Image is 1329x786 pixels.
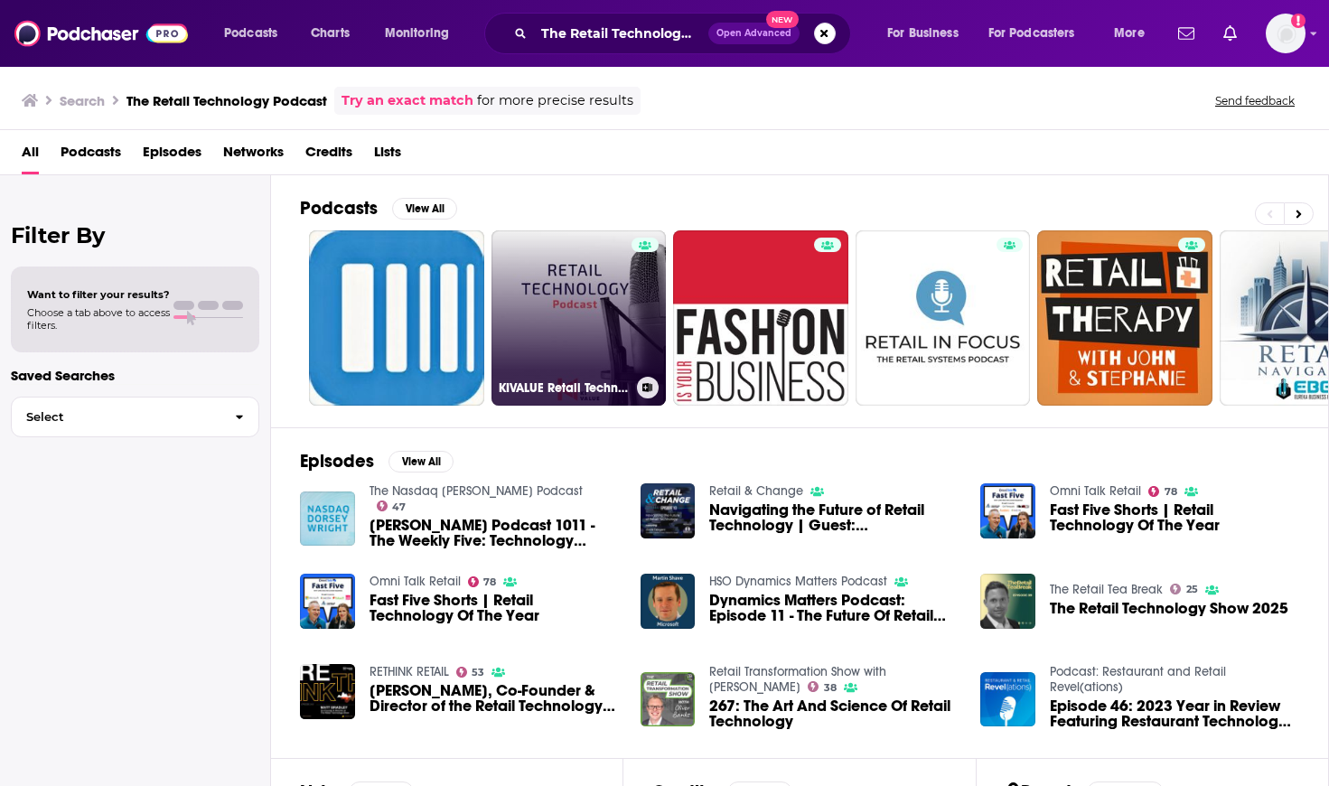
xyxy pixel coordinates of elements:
a: 25 [1170,584,1198,594]
button: open menu [1101,19,1167,48]
span: Choose a tab above to access filters. [27,306,170,332]
a: Episodes [143,137,201,174]
span: Charts [311,21,350,46]
a: Omni Talk Retail [1050,483,1141,499]
svg: Add a profile image [1291,14,1306,28]
a: Networks [223,137,284,174]
span: [PERSON_NAME], Co-Founder & Director of the Retail Technology Show [370,683,619,714]
span: Podcasts [224,21,277,46]
span: New [766,11,799,28]
img: Matt Bradley, Co-Founder & Director of the Retail Technology Show [300,664,355,719]
a: Fast Five Shorts | Retail Technology Of The Year [1050,502,1299,533]
span: [PERSON_NAME] Podcast 1011 - The Weekly Five: Technology Pullbacks and Retail Dispersion [370,518,619,548]
a: RETHINK RETAIL [370,664,449,679]
a: Podcasts [61,137,121,174]
span: Logged in as patiencebaldacci [1266,14,1306,53]
a: Omni Talk Retail [370,574,461,589]
a: Matt Bradley, Co-Founder & Director of the Retail Technology Show [370,683,619,714]
a: Credits [305,137,352,174]
button: Show profile menu [1266,14,1306,53]
img: User Profile [1266,14,1306,53]
a: PodcastsView All [300,197,457,220]
div: Search podcasts, credits, & more... [501,13,868,54]
button: open menu [372,19,473,48]
img: Dynamics Matters Podcast: Episode 11 - The Future Of Retail Technology [641,574,696,629]
a: Navigating the Future of Retail Technology | Guest: Alexis Tsingeni - Content Creator & Podcast H... [709,502,959,533]
span: Want to filter your results? [27,288,170,301]
img: Navigating the Future of Retail Technology | Guest: Alexis Tsingeni - Content Creator & Podcast H... [641,483,696,538]
a: 267: The Art And Science Of Retail Technology [709,698,959,729]
span: Open Advanced [716,29,791,38]
img: Dorsey Wright's Podcast 1011 - The Weekly Five: Technology Pullbacks and Retail Dispersion [300,491,355,547]
a: Retail Transformation Show with Oliver Banks [709,664,886,695]
button: Select [11,397,259,437]
img: Fast Five Shorts | Retail Technology Of The Year [300,574,355,629]
span: More [1114,21,1145,46]
button: View All [388,451,454,473]
a: Dorsey Wright's Podcast 1011 - The Weekly Five: Technology Pullbacks and Retail Dispersion [370,518,619,548]
img: Podchaser - Follow, Share and Rate Podcasts [14,16,188,51]
a: 78 [1148,486,1177,497]
button: open menu [875,19,981,48]
a: 47 [377,501,407,511]
a: Retail & Change [709,483,803,499]
a: EpisodesView All [300,450,454,473]
h2: Podcasts [300,197,378,220]
a: Podcast: Restaurant and Retail Revel(ations) [1050,664,1226,695]
button: View All [392,198,457,220]
span: For Business [887,21,959,46]
img: 267: The Art And Science Of Retail Technology [641,672,696,727]
a: Lists [374,137,401,174]
span: 78 [1165,488,1177,496]
h3: KIVALUE Retail Technology Podcast [499,380,630,396]
span: Select [12,411,220,423]
button: open menu [977,19,1101,48]
a: Episode 46: 2023 Year in Review Featuring Restaurant Technology Trends from the Restaurant and Re... [1050,698,1299,729]
img: Episode 46: 2023 Year in Review Featuring Restaurant Technology Trends from the Restaurant and Re... [980,672,1035,727]
span: For Podcasters [988,21,1075,46]
button: Open AdvancedNew [708,23,800,44]
a: KIVALUE Retail Technology Podcast [491,230,667,406]
span: Monitoring [385,21,449,46]
a: All [22,137,39,174]
img: Fast Five Shorts | Retail Technology Of The Year [980,483,1035,538]
a: Charts [299,19,360,48]
span: 78 [483,578,496,586]
a: Fast Five Shorts | Retail Technology Of The Year [370,593,619,623]
span: 47 [392,503,406,511]
a: Try an exact match [342,90,473,111]
span: 53 [472,669,484,677]
h2: Episodes [300,450,374,473]
span: 25 [1186,585,1198,594]
a: HSO Dynamics Matters Podcast [709,574,887,589]
a: The Retail Technology Show 2025 [1050,601,1288,616]
button: Send feedback [1210,93,1300,108]
span: Dynamics Matters Podcast: Episode 11 - The Future Of Retail Technology [709,593,959,623]
h3: Search [60,92,105,109]
a: 53 [456,667,485,678]
span: Navigating the Future of Retail Technology | Guest: [PERSON_NAME] - Content Creator & Podcast Hos... [709,502,959,533]
span: 38 [824,684,837,692]
a: The Retail Tea Break [1050,582,1163,597]
input: Search podcasts, credits, & more... [534,19,708,48]
img: The Retail Technology Show 2025 [980,574,1035,629]
a: 78 [468,576,497,587]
